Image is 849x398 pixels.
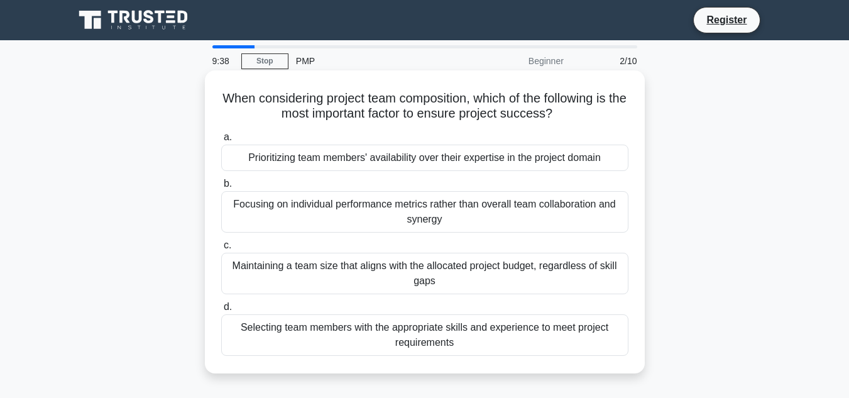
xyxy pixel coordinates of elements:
div: Beginner [461,48,571,74]
div: 2/10 [571,48,645,74]
div: Focusing on individual performance metrics rather than overall team collaboration and synergy [221,191,628,233]
a: Register [699,12,754,28]
a: Stop [241,53,288,69]
div: Selecting team members with the appropriate skills and experience to meet project requirements [221,314,628,356]
span: b. [224,178,232,189]
span: c. [224,240,231,250]
h5: When considering project team composition, which of the following is the most important factor to... [220,91,630,122]
div: 9:38 [205,48,241,74]
span: a. [224,131,232,142]
div: PMP [288,48,461,74]
div: Maintaining a team size that aligns with the allocated project budget, regardless of skill gaps [221,253,628,294]
div: Prioritizing team members' availability over their expertise in the project domain [221,145,628,171]
span: d. [224,301,232,312]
